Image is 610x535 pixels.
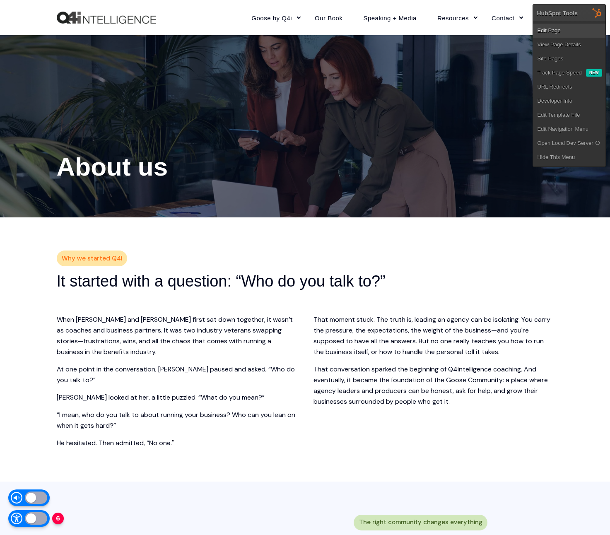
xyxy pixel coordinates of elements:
[533,94,605,108] a: Developer Info
[533,150,605,164] a: Hide This Menu
[537,10,578,17] div: HubSpot Tools
[533,24,605,38] a: Edit Page
[533,108,605,122] a: Edit Template File
[586,69,602,77] div: New
[569,495,610,535] iframe: Chat Widget
[533,80,605,94] a: URL Redirects
[533,136,605,150] a: Open Local Dev Server
[57,392,297,403] p: [PERSON_NAME] looked at her, a little puzzled. “What do you mean?”
[588,4,606,22] img: HubSpot Tools Menu Toggle
[533,4,606,167] div: HubSpot Tools Edit PageView Page DetailsSite Pages Track Page Speed New URL RedirectsDeveloper In...
[57,12,156,24] a: Back to Home
[533,122,605,136] a: Edit Navigation Menu
[359,516,482,528] span: The right community changes everything
[57,410,297,431] p: “I mean, who do you talk to about running your business? Who can you lean on when it gets hard?”
[313,364,554,407] p: That conversation sparked the beginning of Q4intelligence coaching. And eventually, it became the...
[313,314,554,357] p: That moment stuck. The truth is, leading an agency can be isolating. You carry the pressure, the ...
[533,66,586,80] a: Track Page Speed
[57,271,554,292] h2: It started with a question: “Who do you talk to?”
[57,12,156,24] img: Q4intelligence, LLC logo
[533,52,605,66] a: Site Pages
[533,38,605,52] a: View Page Details
[57,438,297,448] p: He hesitated. Then admitted, “No one."
[57,152,168,181] span: About us
[62,253,122,265] span: Why we started Q4i
[57,314,297,357] p: When [PERSON_NAME] and [PERSON_NAME] first sat down together, it wasn’t as coaches and business p...
[57,364,297,386] p: At one point in the conversation, [PERSON_NAME] paused and asked, “Who do you talk to?”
